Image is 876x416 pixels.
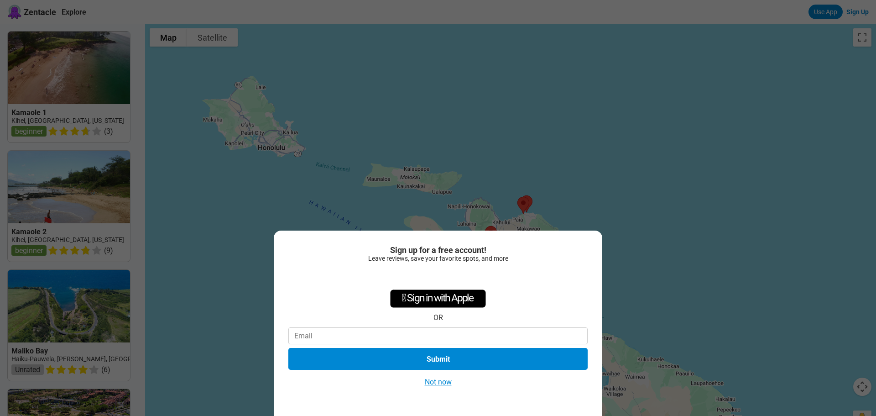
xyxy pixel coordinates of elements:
[390,290,486,308] div: Sign in with Apple
[391,267,485,287] iframe: Sign in with Google Button
[288,348,588,370] button: Submit
[288,255,588,262] div: Leave reviews, save your favorite spots, and more
[433,313,443,322] div: OR
[288,245,588,255] div: Sign up for a free account!
[422,377,454,387] button: Not now
[288,327,588,344] input: Email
